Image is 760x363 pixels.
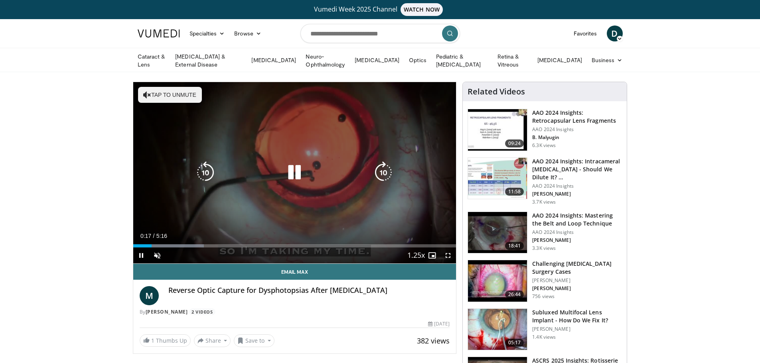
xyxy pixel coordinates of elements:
span: 5:16 [156,233,167,239]
a: Business [587,52,628,68]
span: 05:17 [505,339,524,347]
a: Cataract & Lens [133,53,171,69]
span: 11:58 [505,188,524,196]
a: Favorites [569,26,602,41]
a: Optics [404,52,431,68]
a: Neuro-Ophthalmology [301,53,350,69]
h4: Reverse Optic Capture for Dysphotopsias After [MEDICAL_DATA] [168,286,450,295]
p: AAO 2024 Insights [532,183,622,189]
span: 0:17 [140,233,151,239]
a: 11:58 AAO 2024 Insights: Intracameral [MEDICAL_DATA] - Should We Dilute It? … AAO 2024 Insights [... [468,157,622,205]
a: D [607,26,623,41]
h3: Challenging [MEDICAL_DATA] Surgery Cases [532,260,622,276]
button: Unmute [149,247,165,263]
a: Retina & Vitreous [493,53,533,69]
p: [PERSON_NAME] [532,191,622,197]
img: de733f49-b136-4bdc-9e00-4021288efeb7.150x105_q85_crop-smart_upscale.jpg [468,158,527,199]
a: 18:41 AAO 2024 Insights: Mastering the Belt and Loop Technique AAO 2024 Insights [PERSON_NAME] 3.... [468,212,622,254]
p: [PERSON_NAME] [532,237,622,243]
a: [PERSON_NAME] [146,308,188,315]
a: 05:17 Subluxed Multifocal Lens Implant - How Do We Fix It? [PERSON_NAME] 1.4K views [468,308,622,351]
span: 26:44 [505,290,524,298]
h3: AAO 2024 Insights: Mastering the Belt and Loop Technique [532,212,622,228]
p: [PERSON_NAME] [532,326,622,332]
p: 1.4K views [532,334,556,340]
button: Fullscreen [440,247,456,263]
button: Share [194,334,231,347]
a: Vumedi Week 2025 ChannelWATCH NOW [139,3,622,16]
span: 382 views [417,336,450,345]
img: 22a3a3a3-03de-4b31-bd81-a17540334f4a.150x105_q85_crop-smart_upscale.jpg [468,212,527,253]
img: 01f52a5c-6a53-4eb2-8a1d-dad0d168ea80.150x105_q85_crop-smart_upscale.jpg [468,109,527,151]
a: 09:24 AAO 2024 Insights: Retrocapsular Lens Fragments AAO 2024 Insights B. Malyugin 6.3K views [468,109,622,151]
img: VuMedi Logo [138,29,180,37]
a: Browse [229,26,266,41]
a: Specialties [185,26,230,41]
span: 09:24 [505,139,524,147]
h3: Subluxed Multifocal Lens Implant - How Do We Fix It? [532,308,622,324]
p: 6.3K views [532,142,556,149]
button: Tap to unmute [138,87,202,103]
p: B. Malyugin [532,134,622,141]
a: M [140,286,159,305]
a: 2 Videos [189,308,215,315]
span: 18:41 [505,242,524,250]
span: WATCH NOW [401,3,443,16]
button: Enable picture-in-picture mode [424,247,440,263]
p: 3.3K views [532,245,556,251]
p: AAO 2024 Insights [532,229,622,235]
button: Pause [133,247,149,263]
p: 3.7K views [532,199,556,205]
h3: AAO 2024 Insights: Retrocapsular Lens Fragments [532,109,622,125]
a: [MEDICAL_DATA] [533,52,587,68]
a: [MEDICAL_DATA] [247,52,301,68]
a: 1 Thumbs Up [140,334,191,347]
a: Pediatric & [MEDICAL_DATA] [431,53,493,69]
button: Playback Rate [408,247,424,263]
p: [PERSON_NAME] [532,285,622,292]
p: AAO 2024 Insights [532,126,622,133]
div: Progress Bar [133,244,456,247]
div: [DATE] [428,320,450,328]
img: 3fc25be6-574f-41c0-96b9-b0d00904b018.150x105_q85_crop-smart_upscale.jpg [468,309,527,350]
span: 1 [151,337,154,344]
h3: AAO 2024 Insights: Intracameral [MEDICAL_DATA] - Should We Dilute It? … [532,157,622,181]
a: Email Max [133,264,456,280]
img: 05a6f048-9eed-46a7-93e1-844e43fc910c.150x105_q85_crop-smart_upscale.jpg [468,260,527,302]
video-js: Video Player [133,82,456,264]
p: [PERSON_NAME] [532,277,622,284]
div: By [140,308,450,316]
button: Save to [234,334,274,347]
p: 756 views [532,293,555,300]
h4: Related Videos [468,87,525,96]
a: [MEDICAL_DATA] & External Disease [170,53,247,69]
span: / [153,233,155,239]
a: [MEDICAL_DATA] [350,52,404,68]
a: 26:44 Challenging [MEDICAL_DATA] Surgery Cases [PERSON_NAME] [PERSON_NAME] 756 views [468,260,622,302]
input: Search topics, interventions [300,24,460,43]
